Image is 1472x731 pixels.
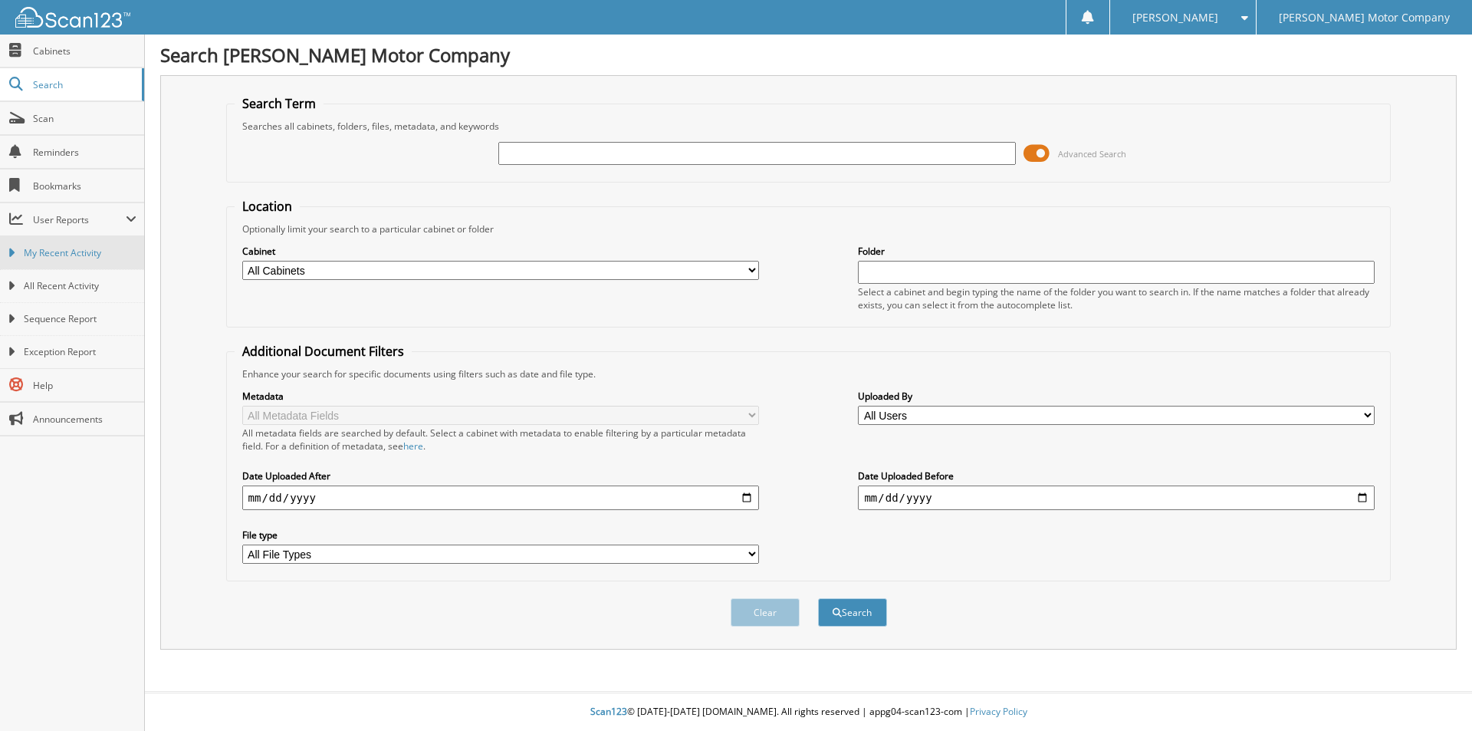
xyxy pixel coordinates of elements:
[24,312,136,326] span: Sequence Report
[24,246,136,260] span: My Recent Activity
[33,78,134,91] span: Search
[242,390,759,403] label: Metadata
[33,112,136,125] span: Scan
[858,486,1375,510] input: end
[235,367,1383,380] div: Enhance your search for specific documents using filters such as date and file type.
[242,469,759,482] label: Date Uploaded After
[403,440,423,453] a: here
[235,95,324,112] legend: Search Term
[235,343,412,360] legend: Additional Document Filters
[590,705,627,718] span: Scan123
[33,44,136,58] span: Cabinets
[970,705,1027,718] a: Privacy Policy
[24,345,136,359] span: Exception Report
[858,285,1375,311] div: Select a cabinet and begin typing the name of the folder you want to search in. If the name match...
[858,469,1375,482] label: Date Uploaded Before
[235,198,300,215] legend: Location
[1395,657,1472,731] iframe: Chat Widget
[731,598,800,627] button: Clear
[33,413,136,426] span: Announcements
[818,598,887,627] button: Search
[858,245,1375,258] label: Folder
[1058,148,1126,160] span: Advanced Search
[1279,13,1450,22] span: [PERSON_NAME] Motor Company
[242,528,759,542] label: File type
[1132,13,1218,22] span: [PERSON_NAME]
[33,213,126,226] span: User Reports
[33,179,136,193] span: Bookmarks
[858,390,1375,403] label: Uploaded By
[235,222,1383,235] div: Optionally limit your search to a particular cabinet or folder
[235,120,1383,133] div: Searches all cabinets, folders, files, metadata, and keywords
[242,486,759,510] input: start
[33,146,136,159] span: Reminders
[242,426,759,453] div: All metadata fields are searched by default. Select a cabinet with metadata to enable filtering b...
[145,693,1472,731] div: © [DATE]-[DATE] [DOMAIN_NAME]. All rights reserved | appg04-scan123-com |
[15,7,130,28] img: scan123-logo-white.svg
[24,279,136,293] span: All Recent Activity
[242,245,759,258] label: Cabinet
[33,379,136,392] span: Help
[160,42,1457,68] h1: Search [PERSON_NAME] Motor Company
